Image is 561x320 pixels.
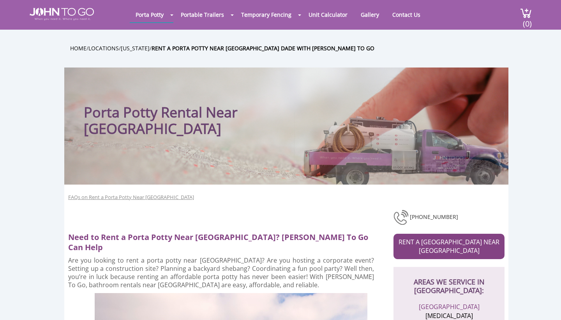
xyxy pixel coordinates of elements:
a: FAQs on Rent a Porta Potty Near [GEOGRAPHIC_DATA] [68,194,194,201]
div: [PHONE_NUMBER] [393,209,505,226]
h1: Porta Potty Rental Near [GEOGRAPHIC_DATA] [84,83,335,137]
a: Contact Us [386,7,426,22]
span: (0) [522,12,532,29]
a: [GEOGRAPHIC_DATA] [419,302,480,311]
a: Temporary Fencing [235,7,297,22]
img: Truck [294,112,505,185]
h2: Need to Rent a Porta Potty Near [GEOGRAPHIC_DATA]? [PERSON_NAME] To Go Can Help [68,228,381,252]
button: Live Chat [530,289,561,320]
a: Porta Potty [130,7,169,22]
h2: AREAS WE SERVICE IN [GEOGRAPHIC_DATA]: [401,267,497,295]
ul: / / / [70,44,514,53]
a: [US_STATE] [121,44,150,52]
img: phone-number [393,209,410,226]
a: Rent a Porta Potty Near [GEOGRAPHIC_DATA] Dade With [PERSON_NAME] To Go [152,44,374,52]
a: Home [70,44,86,52]
a: Unit Calculator [303,7,353,22]
img: cart a [520,8,532,18]
a: RENT A [GEOGRAPHIC_DATA] NEAR [GEOGRAPHIC_DATA] [393,234,505,260]
a: Gallery [355,7,385,22]
img: JOHN to go [30,8,94,20]
a: Portable Trailers [175,7,230,22]
p: Are you looking to rent a porta potty near [GEOGRAPHIC_DATA]? Are you hosting a corporate event? ... [68,256,374,289]
a: Locations [88,44,119,52]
